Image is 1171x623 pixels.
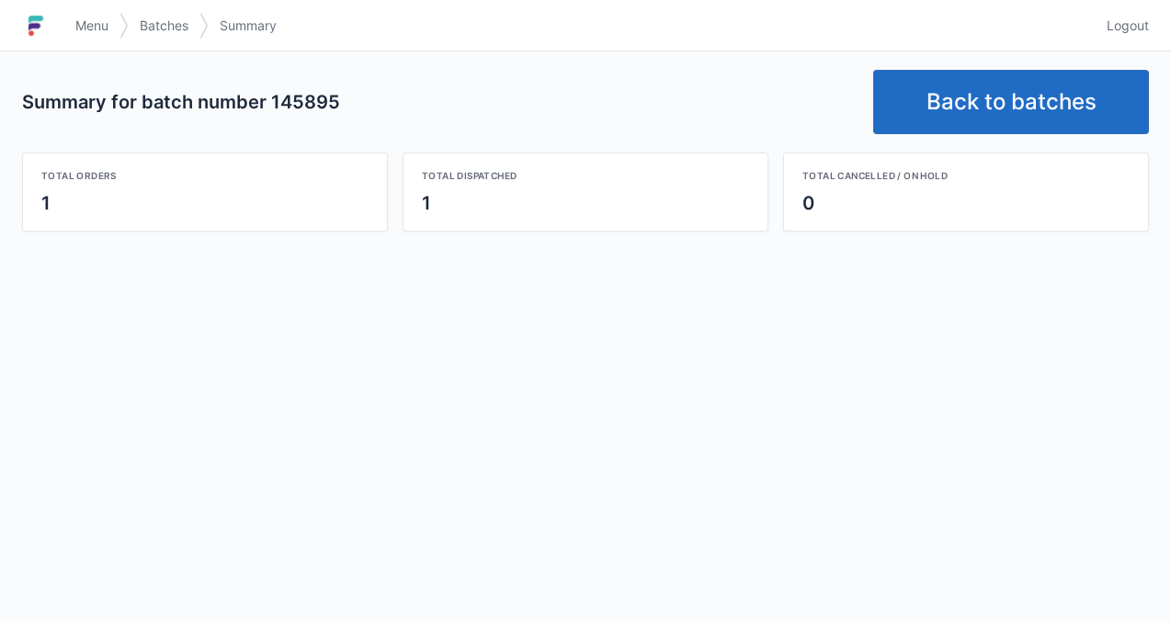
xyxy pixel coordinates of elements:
div: 1 [41,190,369,216]
a: Batches [129,9,199,42]
span: Logout [1107,17,1149,35]
a: Summary [209,9,288,42]
a: Menu [64,9,119,42]
span: Menu [75,17,108,35]
img: svg> [199,4,209,48]
a: Logout [1096,9,1149,42]
h2: Summary for batch number 145895 [22,89,858,115]
div: 0 [802,190,1130,216]
div: Total orders [41,168,369,183]
span: Summary [220,17,277,35]
img: logo-small.jpg [22,11,50,40]
div: Total cancelled / on hold [802,168,1130,183]
span: Batches [140,17,188,35]
div: Total dispatched [422,168,749,183]
a: Back to batches [873,70,1149,134]
div: 1 [422,190,749,216]
img: svg> [119,4,129,48]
